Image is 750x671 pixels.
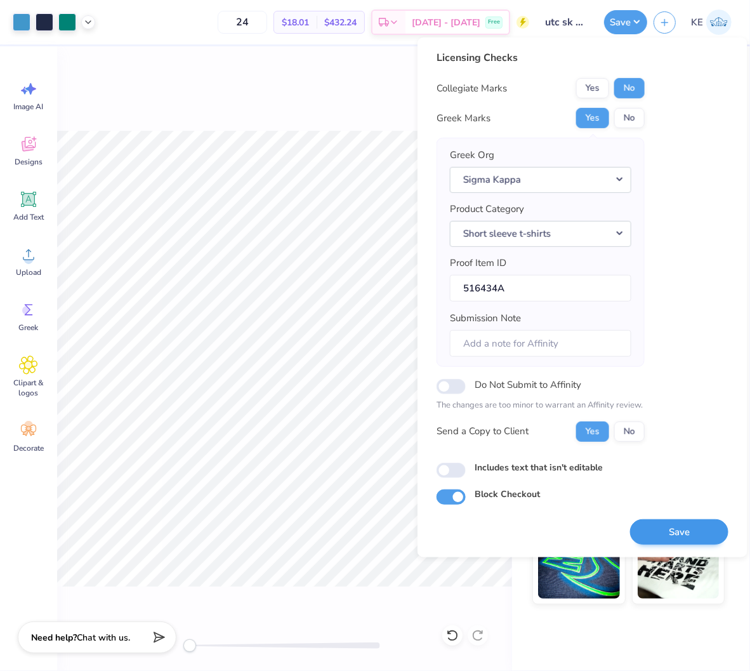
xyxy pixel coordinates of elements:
[19,322,39,333] span: Greek
[31,632,77,644] strong: Need help?
[685,10,737,35] a: KE
[450,166,631,192] button: Sigma Kappa
[576,78,609,98] button: Yes
[691,15,703,30] span: KE
[437,50,645,65] div: Licensing Checks
[13,443,44,453] span: Decorate
[475,376,581,393] label: Do Not Submit to Affinity
[614,78,645,98] button: No
[437,81,507,96] div: Collegiate Marks
[450,256,506,270] label: Proof Item ID
[14,102,44,112] span: Image AI
[324,16,357,29] span: $432.24
[706,10,732,35] img: Kent Everic Delos Santos
[13,212,44,222] span: Add Text
[282,16,309,29] span: $18.01
[450,202,524,216] label: Product Category
[437,424,529,439] div: Send a Copy to Client
[536,10,598,35] input: Untitled Design
[412,16,480,29] span: [DATE] - [DATE]
[77,632,130,644] span: Chat with us.
[576,421,609,441] button: Yes
[614,108,645,128] button: No
[218,11,267,34] input: – –
[437,111,490,126] div: Greek Marks
[183,639,196,652] div: Accessibility label
[604,10,647,34] button: Save
[638,535,720,599] img: Water based Ink
[576,108,609,128] button: Yes
[488,18,500,27] span: Free
[16,267,41,277] span: Upload
[450,148,494,163] label: Greek Org
[450,311,521,326] label: Submission Note
[475,488,540,501] label: Block Checkout
[538,535,620,599] img: Glow in the Dark Ink
[15,157,43,167] span: Designs
[614,421,645,441] button: No
[450,220,631,246] button: Short sleeve t-shirts
[8,378,49,398] span: Clipart & logos
[475,460,603,474] label: Includes text that isn't editable
[437,399,645,412] p: The changes are too minor to warrant an Affinity review.
[450,329,631,357] input: Add a note for Affinity
[630,519,728,545] button: Save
